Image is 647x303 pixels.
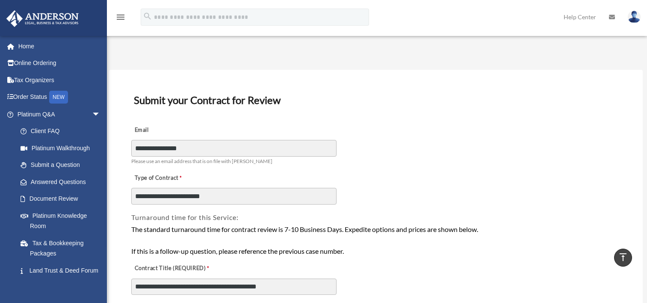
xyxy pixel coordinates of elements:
[131,158,272,164] span: Please use an email address that is on file with [PERSON_NAME]
[131,213,238,221] span: Turnaround time for this Service:
[6,106,113,123] a: Platinum Q&Aarrow_drop_down
[6,38,113,55] a: Home
[143,12,152,21] i: search
[614,249,632,267] a: vertical_align_top
[130,91,621,109] h3: Submit your Contract for Review
[6,71,113,89] a: Tax Organizers
[12,207,113,235] a: Platinum Knowledge Room
[131,172,217,184] label: Type of Contract
[12,157,113,174] a: Submit a Question
[618,252,628,262] i: vertical_align_top
[6,89,113,106] a: Order StatusNEW
[92,106,109,123] span: arrow_drop_down
[131,224,620,257] div: The standard turnaround time for contract review is 7-10 Business Days. Expedite options and pric...
[115,15,126,22] a: menu
[131,124,217,136] label: Email
[4,10,81,27] img: Anderson Advisors Platinum Portal
[628,11,641,23] img: User Pic
[115,12,126,22] i: menu
[12,123,113,140] a: Client FAQ
[12,173,113,190] a: Answered Questions
[12,140,113,157] a: Platinum Walkthrough
[12,190,109,208] a: Document Review
[12,262,113,279] a: Land Trust & Deed Forum
[12,235,113,262] a: Tax & Bookkeeping Packages
[6,55,113,72] a: Online Ordering
[131,263,217,275] label: Contract Title (REQUIRED)
[49,91,68,104] div: NEW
